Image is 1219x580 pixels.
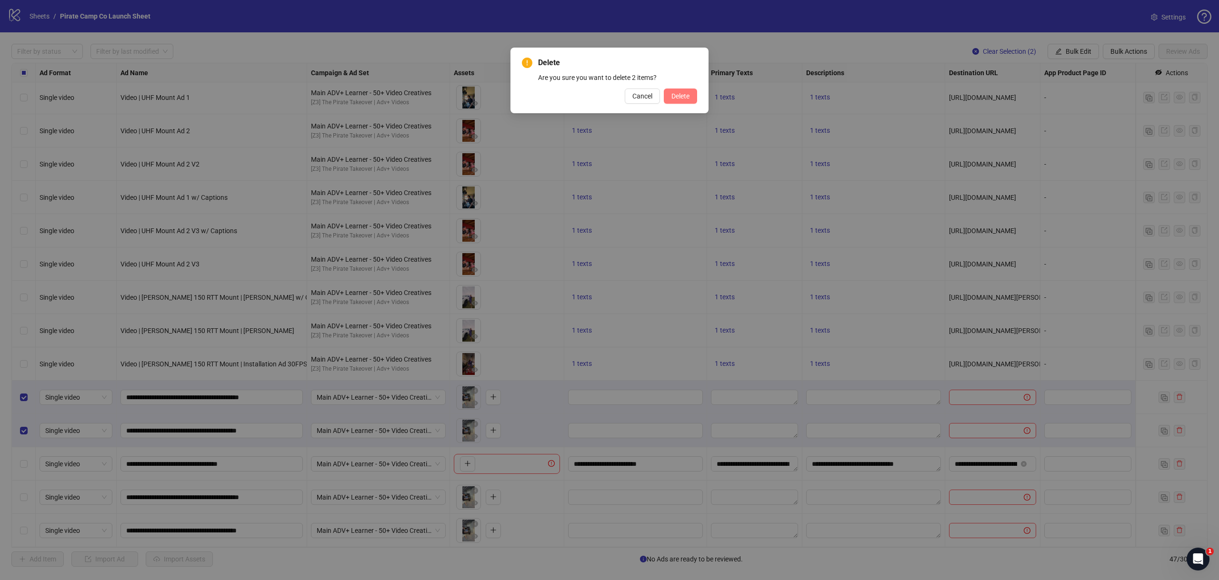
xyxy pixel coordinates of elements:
span: exclamation-circle [522,58,532,68]
span: Cancel [632,92,652,100]
button: Cancel [625,88,660,104]
div: Are you sure you want to delete 2 items? [538,72,697,83]
iframe: Intercom live chat [1187,548,1209,570]
span: Delete [538,57,697,69]
span: Delete [671,92,689,100]
button: Delete [664,88,697,104]
span: 1 [1206,548,1214,555]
